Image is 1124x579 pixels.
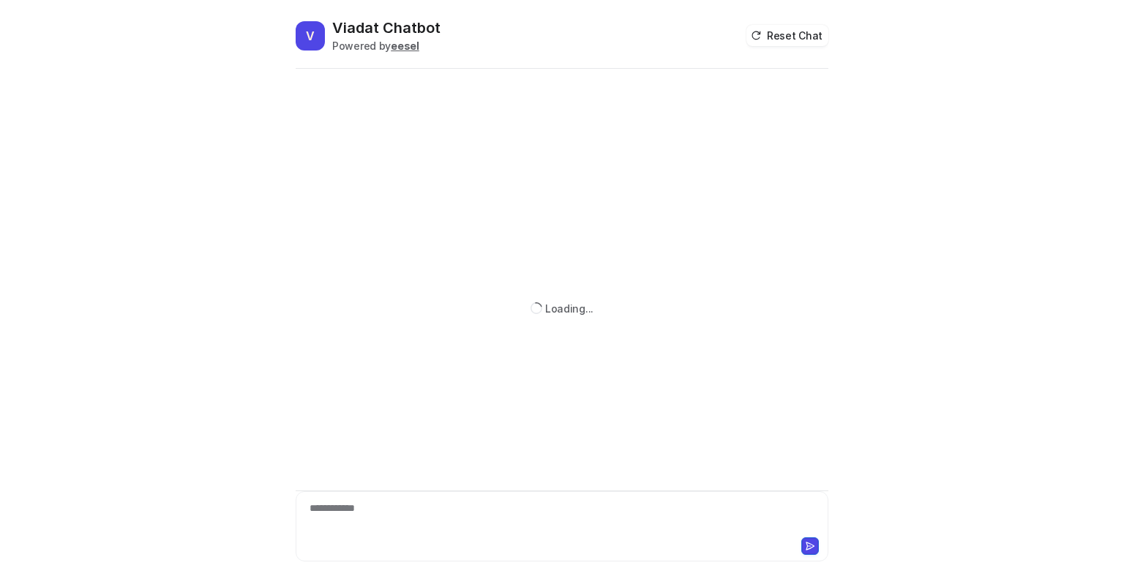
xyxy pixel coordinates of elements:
[545,301,593,316] div: Loading...
[746,25,828,46] button: Reset Chat
[332,18,441,38] h2: Viadat Chatbot
[296,21,325,51] span: V
[332,38,441,53] div: Powered by
[391,40,419,52] b: eesel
